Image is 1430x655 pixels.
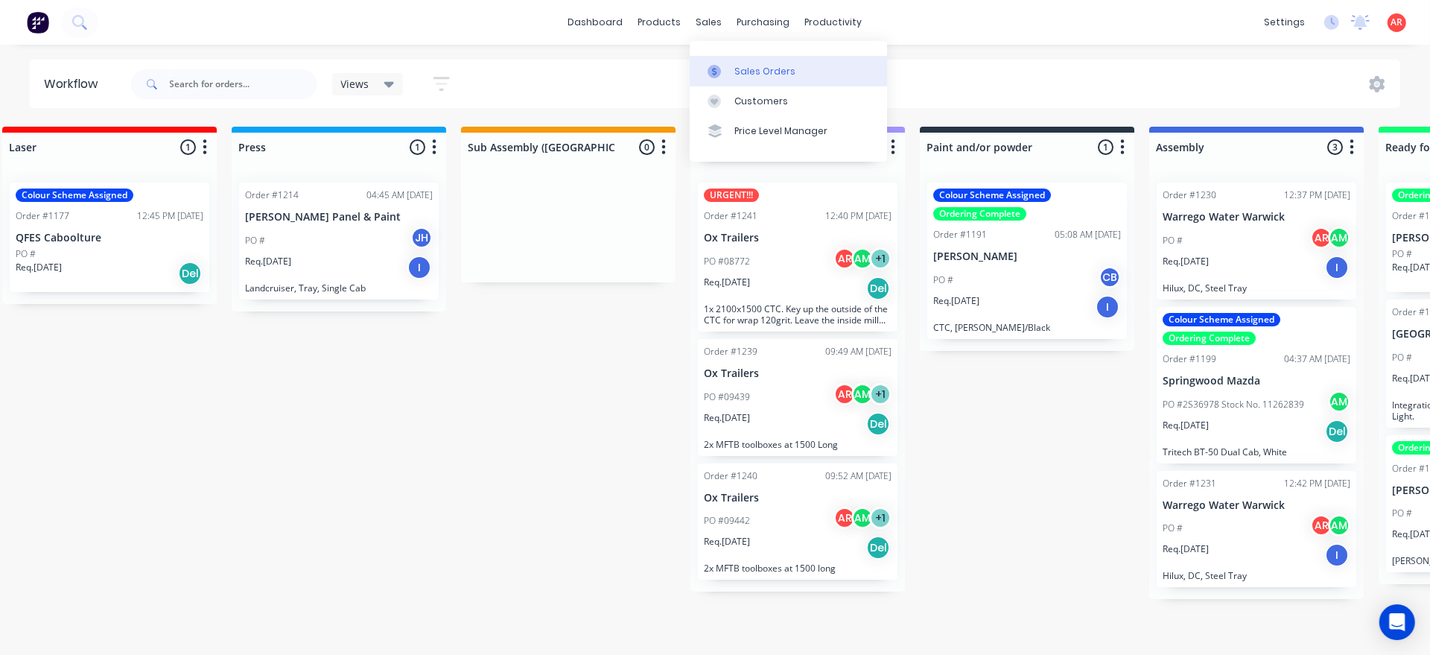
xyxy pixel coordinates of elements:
[341,76,369,92] span: Views
[1325,420,1349,443] div: Del
[704,345,757,358] div: Order #1239
[16,247,36,261] p: PO #
[1379,604,1415,640] div: Open Intercom Messenger
[704,209,757,223] div: Order #1241
[704,411,750,425] p: Req. [DATE]
[16,261,62,274] p: Req. [DATE]
[866,412,890,436] div: Del
[16,232,203,244] p: QFES Caboolture
[869,247,892,270] div: + 1
[704,514,750,528] p: PO #09442
[851,383,874,405] div: AM
[178,262,202,285] div: Del
[933,207,1026,221] div: Ordering Complete
[16,189,133,202] div: Colour Scheme Assigned
[704,255,750,268] p: PO #08772
[730,11,798,34] div: purchasing
[833,247,856,270] div: AR
[690,56,887,86] a: Sales Orders
[45,75,106,93] div: Workflow
[1310,514,1332,537] div: AR
[704,367,892,380] p: Ox Trailers
[734,65,795,78] div: Sales Orders
[1163,282,1350,294] p: Hilux, DC, Steel Tray
[1392,507,1412,520] p: PO #
[690,86,887,116] a: Customers
[933,228,987,241] div: Order #1191
[1392,351,1412,364] p: PO #
[690,116,887,146] a: Price Level Manager
[1163,570,1350,581] p: Hilux, DC, Steel Tray
[1163,211,1350,224] p: Warrego Water Warwick
[866,536,890,560] div: Del
[734,95,788,108] div: Customers
[704,469,757,483] div: Order #1240
[1163,419,1209,432] p: Req. [DATE]
[1284,189,1350,202] div: 12:37 PM [DATE]
[933,250,1121,263] p: [PERSON_NAME]
[698,339,897,456] div: Order #123909:49 AM [DATE]Ox TrailersPO #09439ARAM+1Req.[DATE]Del2x MFTB toolboxes at 1500 Long
[561,11,631,34] a: dashboard
[704,303,892,326] p: 1x 2100x1500 CTC. Key up the outside of the CTC for wrap 120grit. Leave the inside mill finish
[245,211,433,224] p: [PERSON_NAME] Panel & Paint
[1163,522,1183,535] p: PO #
[1284,477,1350,490] div: 12:42 PM [DATE]
[1163,313,1280,326] div: Colour Scheme Assigned
[933,294,979,308] p: Req. [DATE]
[1325,256,1349,279] div: I
[866,276,890,300] div: Del
[851,507,874,529] div: AM
[16,209,69,223] div: Order #1177
[1284,352,1350,366] div: 04:37 AM [DATE]
[869,383,892,405] div: + 1
[704,189,759,202] div: URGENT!!!
[825,345,892,358] div: 09:49 AM [DATE]
[1099,266,1121,288] div: CB
[833,507,856,529] div: AR
[245,234,265,247] p: PO #
[851,247,874,270] div: AM
[798,11,870,34] div: productivity
[1328,514,1350,537] div: AM
[704,563,892,574] p: 2x MFTB toolboxes at 1500 long
[1163,398,1304,411] p: PO #2S36978 Stock No. 11262839
[1163,255,1209,268] p: Req. [DATE]
[170,69,317,99] input: Search for orders...
[407,256,431,279] div: I
[704,390,750,404] p: PO #09439
[1163,477,1216,490] div: Order #1231
[245,189,299,202] div: Order #1214
[933,189,1051,202] div: Colour Scheme Assigned
[245,255,291,268] p: Req. [DATE]
[1157,183,1356,300] div: Order #123012:37 PM [DATE]Warrego Water WarwickPO #ARAMReq.[DATE]IHilux, DC, Steel Tray
[1163,332,1256,345] div: Ordering Complete
[1055,228,1121,241] div: 05:08 AM [DATE]
[1163,542,1209,556] p: Req. [DATE]
[689,11,730,34] div: sales
[833,383,856,405] div: AR
[698,463,897,580] div: Order #124009:52 AM [DATE]Ox TrailersPO #09442ARAM+1Req.[DATE]Del2x MFTB toolboxes at 1500 long
[1163,499,1350,512] p: Warrego Water Warwick
[1163,352,1216,366] div: Order #1199
[933,322,1121,333] p: CTC, [PERSON_NAME]/Black
[1163,189,1216,202] div: Order #1230
[933,273,953,287] p: PO #
[825,209,892,223] div: 12:40 PM [DATE]
[239,183,439,300] div: Order #121404:45 AM [DATE][PERSON_NAME] Panel & PaintPO #JHReq.[DATE]ILandcruiser, Tray, Single Cab
[1328,227,1350,249] div: AM
[245,282,433,294] p: Landcruiser, Tray, Single Cab
[1256,11,1312,34] div: settings
[698,183,897,332] div: URGENT!!!Order #124112:40 PM [DATE]Ox TrailersPO #08772ARAM+1Req.[DATE]Del1x 2100x1500 CTC. Key u...
[734,124,827,138] div: Price Level Manager
[1163,375,1350,387] p: Springwood Mazda
[10,183,209,292] div: Colour Scheme AssignedOrder #117712:45 PM [DATE]QFES CaboolturePO #Req.[DATE]Del
[1325,543,1349,567] div: I
[1163,446,1350,458] p: Tritech BT-50 Dual Cab, White
[1328,390,1350,413] div: AM
[1391,16,1403,29] span: AR
[1157,471,1356,588] div: Order #123112:42 PM [DATE]Warrego Water WarwickPO #ARAMReq.[DATE]IHilux, DC, Steel Tray
[704,276,750,289] p: Req. [DATE]
[1157,307,1356,463] div: Colour Scheme AssignedOrdering CompleteOrder #119904:37 AM [DATE]Springwood MazdaPO #2S36978 Stoc...
[1310,227,1332,249] div: AR
[704,232,892,244] p: Ox Trailers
